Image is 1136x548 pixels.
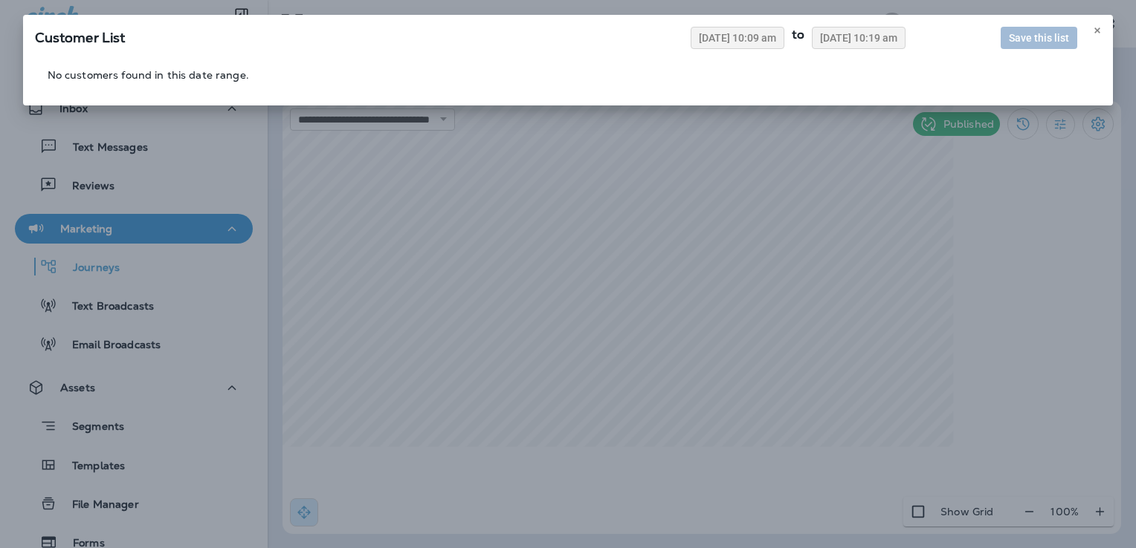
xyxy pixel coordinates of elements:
[820,33,897,43] span: [DATE] 10:19 am
[1001,27,1077,49] button: Save this list
[691,27,784,49] button: [DATE] 10:09 am
[699,33,776,43] span: [DATE] 10:09 am
[47,68,250,82] td: No customers found in this date range.
[784,27,812,49] div: to
[35,29,126,46] span: SQL
[812,27,906,49] button: [DATE] 10:19 am
[1009,33,1069,43] span: Save this list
